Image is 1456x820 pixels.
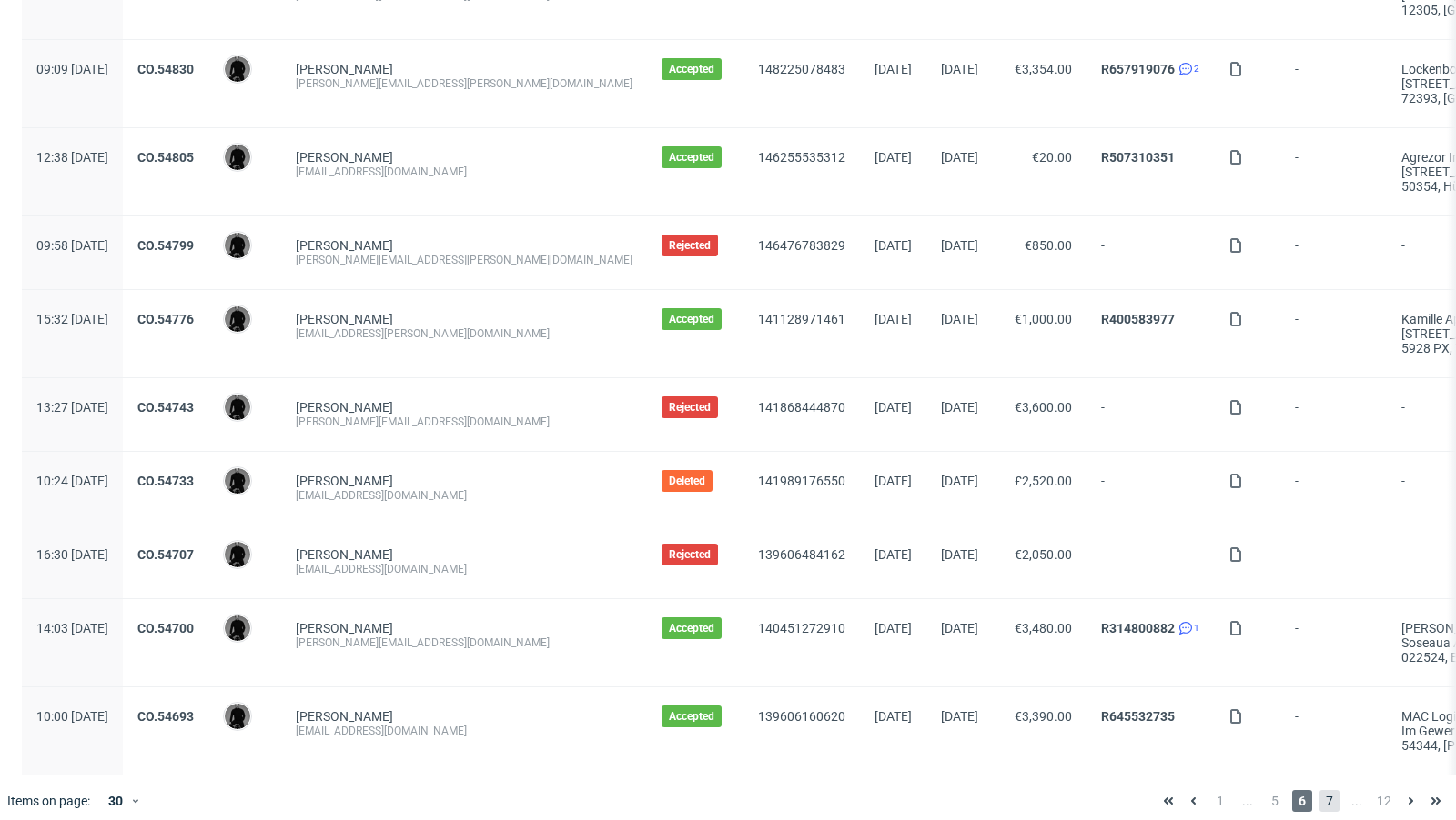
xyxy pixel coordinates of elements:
[137,150,194,165] a: CO.54805
[36,621,108,635] span: 14:03 [DATE]
[137,238,194,253] a: CO.54799
[758,150,845,165] a: 146255535312
[1295,238,1372,267] span: -
[758,62,845,76] a: 148225078483
[875,474,912,488] span: [DATE]
[669,312,714,326] span: Accepted
[1015,400,1072,415] span: €3,600.00
[296,400,393,415] a: [PERSON_NAME]
[941,238,978,253] span: [DATE]
[296,76,632,91] div: [PERSON_NAME][EMAIL_ADDRESS][PERSON_NAME][DOMAIN_NAME]
[875,621,912,635] span: [DATE]
[1374,790,1394,812] span: 12
[669,709,714,724] span: Accepted
[296,709,393,724] a: [PERSON_NAME]
[669,62,714,76] span: Accepted
[97,788,130,814] div: 30
[941,150,978,165] span: [DATE]
[875,312,912,326] span: [DATE]
[1101,547,1199,576] span: -
[669,150,714,165] span: Accepted
[941,621,978,635] span: [DATE]
[137,62,194,76] a: CO.54830
[296,547,393,562] a: [PERSON_NAME]
[875,709,912,724] span: [DATE]
[1015,621,1072,635] span: €3,480.00
[1265,790,1285,812] span: 5
[225,542,250,567] img: Dawid Urbanowicz
[1101,312,1175,326] a: R400583977
[296,62,393,76] a: [PERSON_NAME]
[758,709,845,724] a: 139606160620
[1015,62,1072,76] span: €3,354.00
[1175,62,1199,76] a: 2
[1347,790,1367,812] span: ...
[1101,400,1199,429] span: -
[875,150,912,165] span: [DATE]
[296,474,393,488] a: [PERSON_NAME]
[225,145,250,170] img: Dawid Urbanowicz
[296,488,632,503] div: [EMAIL_ADDRESS][DOMAIN_NAME]
[1101,62,1175,76] a: R657919076
[941,547,978,562] span: [DATE]
[1295,621,1372,665] span: -
[36,400,108,415] span: 13:27 [DATE]
[1101,150,1175,165] a: R507310351
[225,56,250,82] img: Dawid Urbanowicz
[137,312,194,326] a: CO.54776
[1194,621,1199,635] span: 1
[1101,474,1199,503] span: -
[296,621,393,635] a: [PERSON_NAME]
[1175,621,1199,635] a: 1
[1101,709,1175,724] a: R645532735
[758,400,845,415] a: 141868444870
[1319,790,1340,812] span: 7
[36,547,108,562] span: 16:30 [DATE]
[1295,474,1372,503] span: -
[36,474,108,488] span: 10:24 [DATE]
[296,165,632,179] div: [EMAIL_ADDRESS][DOMAIN_NAME]
[875,547,912,562] span: [DATE]
[137,400,194,415] a: CO.54743
[36,150,108,165] span: 12:38 [DATE]
[941,709,978,724] span: [DATE]
[296,415,632,429] div: [PERSON_NAME][EMAIL_ADDRESS][DOMAIN_NAME]
[941,474,978,488] span: [DATE]
[1015,547,1072,562] span: €2,050.00
[1015,312,1072,326] span: €1,000.00
[225,704,250,729] img: Dawid Urbanowicz
[296,326,632,341] div: [EMAIL_ADDRESS][PERSON_NAME][DOMAIN_NAME]
[296,562,632,576] div: [EMAIL_ADDRESS][DOMAIN_NAME]
[1295,547,1372,576] span: -
[875,238,912,253] span: [DATE]
[941,400,978,415] span: [DATE]
[1295,62,1372,105] span: -
[758,238,845,253] a: 146476783829
[36,238,108,253] span: 09:58 [DATE]
[7,792,90,810] span: Items on page:
[296,150,393,165] a: [PERSON_NAME]
[758,621,845,635] a: 140451272910
[669,621,714,635] span: Accepted
[225,395,250,420] img: Dawid Urbanowicz
[941,312,978,326] span: [DATE]
[1295,312,1372,355] span: -
[1210,790,1230,812] span: 1
[1101,621,1175,635] a: R314800882
[669,474,705,488] span: Deleted
[225,306,250,332] img: Dawid Urbanowicz
[137,547,194,562] a: CO.54707
[296,238,393,253] a: [PERSON_NAME]
[1025,238,1072,253] span: €850.00
[296,312,393,326] a: [PERSON_NAME]
[296,253,632,267] div: [PERSON_NAME][EMAIL_ADDRESS][PERSON_NAME][DOMAIN_NAME]
[941,62,978,76] span: [DATE]
[1101,238,1199,267] span: -
[1238,790,1258,812] span: ...
[1015,474,1072,488] span: £2,520.00
[225,615,250,641] img: Dawid Urbanowicz
[875,400,912,415] span: [DATE]
[669,547,711,562] span: Rejected
[1015,709,1072,724] span: €3,390.00
[1295,150,1372,194] span: -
